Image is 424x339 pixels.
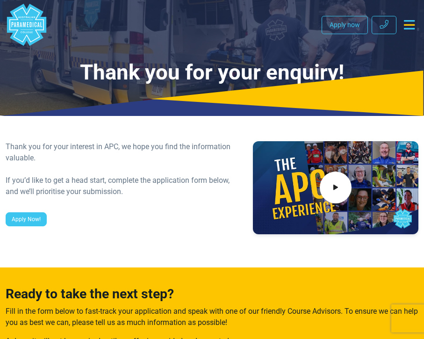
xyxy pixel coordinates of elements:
h3: Ready to take the next step? [6,286,418,302]
p: Fill in the form below to fast-track your application and speak with one of our friendly Course A... [6,306,418,328]
div: Thank you for your interest in APC, we hope you find the information valuable. [6,141,242,164]
button: Toggle navigation [400,16,418,33]
div: If you’d like to get a head start, complete the application form below, and we’ll prioritise your... [6,175,242,197]
a: Apply now [322,16,368,34]
h1: Thank you for your enquiry! [6,60,418,86]
a: Apply Now! [6,212,47,226]
a: Australian Paramedical College [6,4,48,46]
